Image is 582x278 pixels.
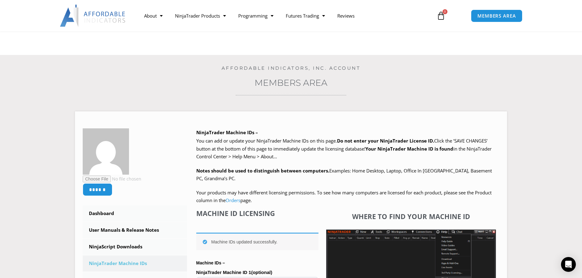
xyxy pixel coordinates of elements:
[427,7,455,25] a: 0
[196,138,337,144] span: You can add or update your NinjaTrader Machine IDs on this page.
[232,9,280,23] a: Programming
[196,129,258,135] b: NinjaTrader Machine IDs –
[561,257,576,272] div: Open Intercom Messenger
[196,189,492,204] span: Your products may have different licensing permissions. To see how many computers are licensed fo...
[196,138,492,160] span: Click the ‘SAVE CHANGES’ button at the bottom of this page to immediately update the licensing da...
[471,10,522,22] a: MEMBERS AREA
[226,197,240,203] a: Orders
[196,268,318,277] label: NinjaTrader Machine ID 1
[196,233,318,250] div: Machine IDs updated successfully.
[138,9,429,23] nav: Menu
[83,255,187,272] a: NinjaTrader Machine IDs
[255,77,327,88] a: Members Area
[138,9,169,23] a: About
[337,138,434,144] b: Do not enter your NinjaTrader License ID.
[83,128,129,175] img: 9286b113e89843e72fef91a75a019e816b648f3961ce951fe2a878241a32c457
[196,260,225,265] strong: Machine IDs –
[326,212,496,220] h4: Where to find your Machine ID
[196,168,329,174] strong: Notes should be used to distinguish between computers.
[169,9,232,23] a: NinjaTrader Products
[60,5,126,27] img: LogoAI | Affordable Indicators – NinjaTrader
[331,9,361,23] a: Reviews
[477,14,516,18] span: MEMBERS AREA
[443,9,447,14] span: 0
[222,65,361,71] a: Affordable Indicators, Inc. Account
[280,9,331,23] a: Futures Trading
[83,222,187,238] a: User Manuals & Release Notes
[196,168,492,182] span: Examples: Home Desktop, Laptop, Office In [GEOGRAPHIC_DATA], Basement PC, Grandma’s PC.
[83,205,187,222] a: Dashboard
[251,270,272,275] span: (optional)
[83,239,187,255] a: NinjaScript Downloads
[365,146,453,152] strong: Your NinjaTrader Machine ID is found
[196,209,318,217] h4: Machine ID Licensing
